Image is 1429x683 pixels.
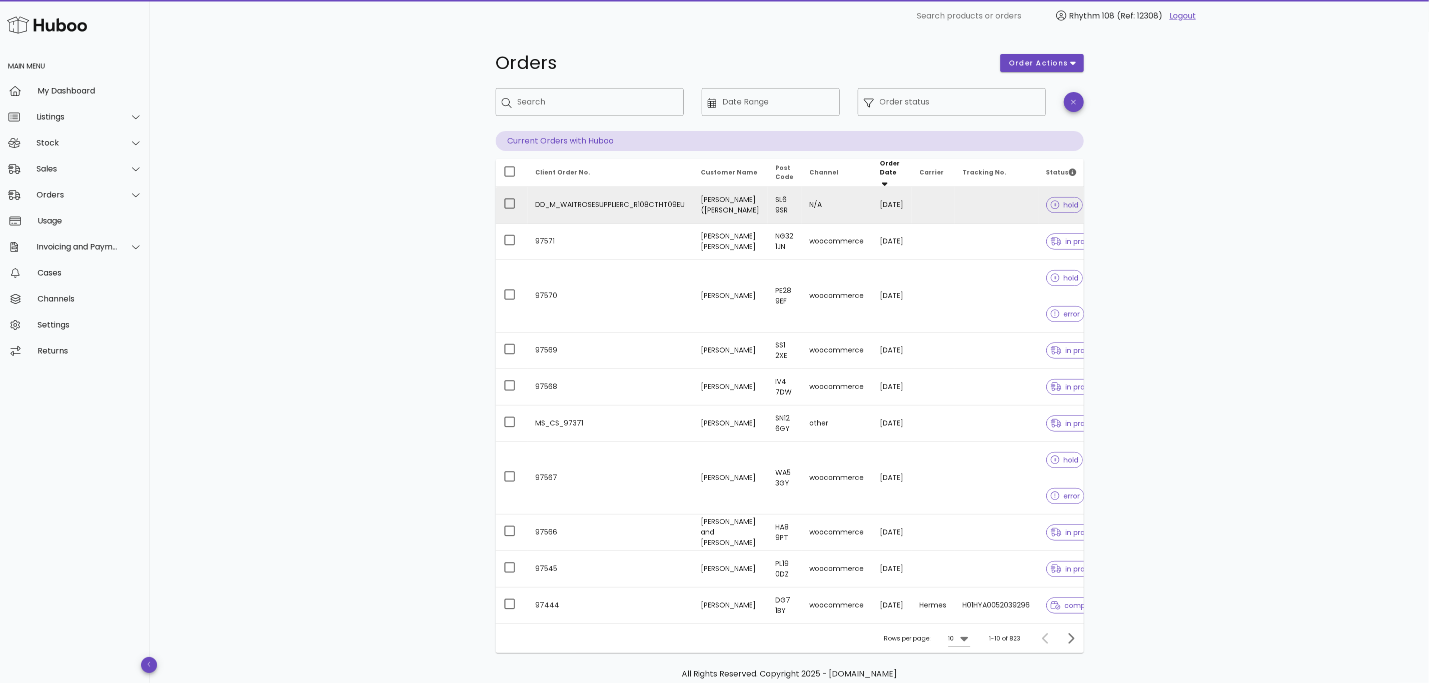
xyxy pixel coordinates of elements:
td: other [802,405,872,442]
span: Status [1046,168,1076,176]
td: [PERSON_NAME] [693,369,768,405]
div: Rows per page: [884,624,970,653]
td: woocommerce [802,223,872,260]
div: Sales [37,164,118,173]
td: woocommerce [802,332,872,369]
td: 97566 [528,514,693,551]
td: [DATE] [872,187,912,223]
td: [DATE] [872,332,912,369]
div: 1-10 of 823 [989,634,1021,643]
div: Cases [38,268,142,277]
span: (Ref: 12308) [1117,10,1162,21]
span: Rhythm 108 [1069,10,1114,21]
td: SS1 2XE [768,332,802,369]
td: [DATE] [872,442,912,514]
span: in progress [1051,383,1104,390]
td: woocommerce [802,551,872,587]
p: Current Orders with Huboo [496,131,1084,151]
td: DD_M_WAITROSESUPPLIERC_R108CTHT09EU [528,187,693,223]
span: complete [1051,602,1099,609]
td: 97568 [528,369,693,405]
td: [DATE] [872,587,912,623]
td: IV4 7DW [768,369,802,405]
span: in progress [1051,529,1104,536]
div: Invoicing and Payments [37,242,118,251]
th: Channel [802,159,872,187]
th: Status [1038,159,1116,187]
span: Order Date [880,159,900,176]
td: 97569 [528,332,693,369]
td: woocommerce [802,514,872,551]
td: [PERSON_NAME] and [PERSON_NAME] [693,514,768,551]
td: [PERSON_NAME] [693,551,768,587]
span: in progress [1051,238,1104,245]
td: NG32 1JN [768,223,802,260]
div: My Dashboard [38,86,142,95]
td: MS_CS_97371 [528,405,693,442]
td: SL6 9SR [768,187,802,223]
td: DG7 1BY [768,587,802,623]
td: 97444 [528,587,693,623]
th: Client Order No. [528,159,693,187]
td: 97567 [528,442,693,514]
td: woocommerce [802,587,872,623]
span: error [1051,492,1080,499]
button: order actions [1000,54,1083,72]
td: PL19 0DZ [768,551,802,587]
td: [PERSON_NAME] [693,332,768,369]
td: [PERSON_NAME] [693,442,768,514]
td: PE28 9EF [768,260,802,332]
td: Hermes [912,587,955,623]
th: Tracking No. [955,159,1038,187]
button: Next page [1062,629,1080,647]
td: 97545 [528,551,693,587]
div: Returns [38,346,142,355]
td: [PERSON_NAME] ([PERSON_NAME] [693,187,768,223]
h1: Orders [496,54,989,72]
td: WA5 3GY [768,442,802,514]
td: 97570 [528,260,693,332]
span: in progress [1051,420,1104,427]
td: 97571 [528,223,693,260]
td: [DATE] [872,223,912,260]
th: Order Date: Sorted descending. Activate to remove sorting. [872,159,912,187]
span: hold [1051,274,1079,281]
span: error [1051,310,1080,317]
span: in progress [1051,347,1104,354]
p: All Rights Reserved. Copyright 2025 - [DOMAIN_NAME] [504,668,1076,680]
td: woocommerce [802,442,872,514]
th: Customer Name [693,159,768,187]
td: N/A [802,187,872,223]
span: Post Code [776,163,794,181]
span: hold [1051,456,1079,463]
span: Carrier [920,168,944,176]
td: HA8 9PT [768,514,802,551]
span: order actions [1008,58,1068,68]
div: 10Rows per page: [948,630,970,646]
img: Huboo Logo [7,14,87,35]
div: Channels [38,294,142,303]
td: [PERSON_NAME] [693,405,768,442]
td: woocommerce [802,260,872,332]
div: Listings [37,112,118,121]
td: [DATE] [872,405,912,442]
td: [DATE] [872,369,912,405]
div: Usage [38,216,142,225]
div: Settings [38,320,142,329]
th: Carrier [912,159,955,187]
span: in progress [1051,565,1104,572]
th: Post Code [768,159,802,187]
td: [DATE] [872,260,912,332]
span: Client Order No. [536,168,591,176]
span: Channel [810,168,839,176]
td: [PERSON_NAME] [693,587,768,623]
a: Logout [1169,10,1196,22]
span: Tracking No. [963,168,1007,176]
td: SN12 6GY [768,405,802,442]
td: [PERSON_NAME] [PERSON_NAME] [693,223,768,260]
td: H01HYA0052039296 [955,587,1038,623]
td: [DATE] [872,514,912,551]
td: [DATE] [872,551,912,587]
span: Customer Name [701,168,758,176]
div: 10 [948,634,954,643]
